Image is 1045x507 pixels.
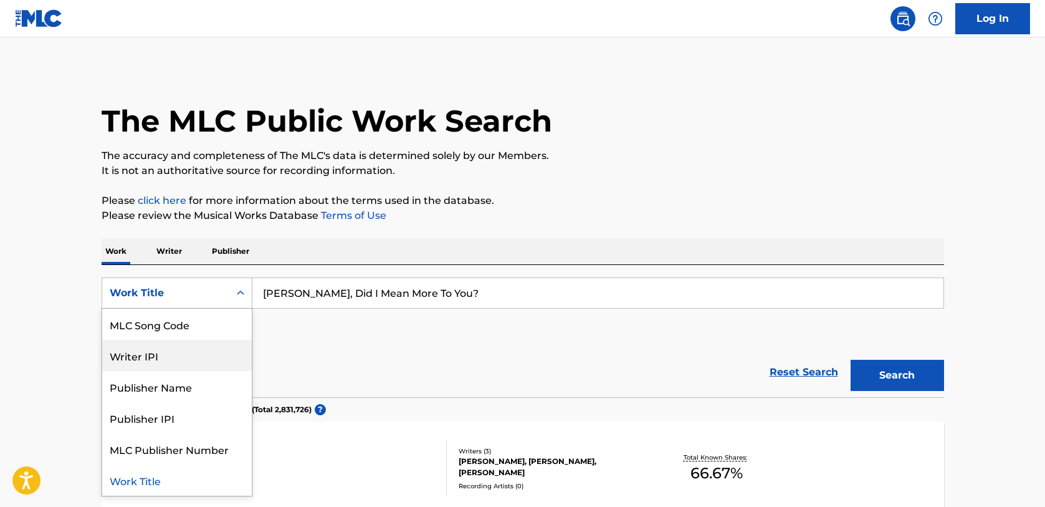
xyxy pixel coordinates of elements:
a: Terms of Use [318,210,386,221]
div: [PERSON_NAME], [PERSON_NAME], [PERSON_NAME] [459,456,647,478]
p: Writer [153,238,186,264]
img: search [895,11,910,26]
a: Public Search [890,6,915,31]
p: Please review the Musical Works Database [102,208,944,223]
button: Search [851,360,944,391]
div: MLC Publisher Number [102,433,252,465]
p: It is not an authoritative source for recording information. [102,163,944,178]
div: Work Title [110,286,222,301]
img: MLC Logo [15,9,63,27]
iframe: Chat Widget [983,447,1045,507]
form: Search Form [102,278,944,397]
p: The accuracy and completeness of The MLC's data is determined solely by our Members. [102,148,944,163]
div: MLC Song Code [102,309,252,340]
a: Reset Search [763,359,844,386]
h1: The MLC Public Work Search [102,102,552,140]
a: Log In [955,3,1030,34]
div: Help [923,6,948,31]
p: Total Known Shares: [684,453,750,462]
a: click here [138,195,186,206]
img: help [928,11,943,26]
span: ? [315,404,326,415]
div: Work Title [102,465,252,496]
div: Publisher IPI [102,402,252,433]
div: Writers ( 3 ) [459,447,647,456]
div: Publisher Name [102,371,252,402]
span: 66.67 % [690,462,743,485]
p: Please for more information about the terms used in the database. [102,193,944,208]
p: Work [102,238,130,264]
div: Writer IPI [102,340,252,371]
div: Recording Artists ( 0 ) [459,481,647,491]
p: Publisher [208,238,253,264]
